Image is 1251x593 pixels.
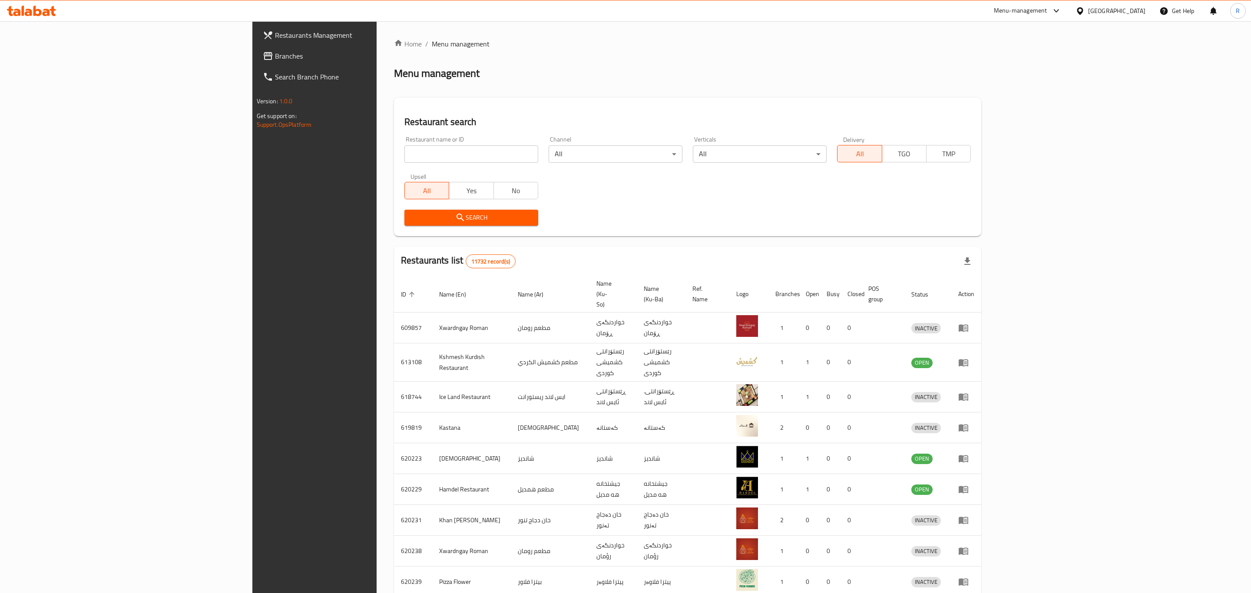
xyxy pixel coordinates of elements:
[692,283,719,304] span: Ref. Name
[432,505,511,536] td: Khan [PERSON_NAME]
[958,323,974,333] div: Menu
[404,115,971,128] h2: Restaurant search
[589,536,637,567] td: خواردنگەی رؤمان
[911,546,941,556] span: INACTIVE
[820,276,841,313] th: Busy
[637,412,685,443] td: کەستانە
[868,283,894,304] span: POS group
[432,536,511,567] td: Xwardngay Roman
[511,505,589,536] td: خان دجاج تنور
[911,323,941,333] span: INACTIVE
[736,415,758,437] img: Kastana
[432,443,511,474] td: [DEMOGRAPHIC_DATA]
[837,145,882,162] button: All
[820,412,841,443] td: 0
[432,313,511,343] td: Xwardngay Roman
[637,313,685,343] td: خواردنگەی ڕۆمان
[958,453,974,464] div: Menu
[958,484,974,494] div: Menu
[841,536,861,567] td: 0
[799,412,820,443] td: 0
[841,443,861,474] td: 0
[768,313,799,343] td: 1
[736,315,758,337] img: Xwardngay Roman
[958,546,974,556] div: Menu
[256,25,461,46] a: Restaurants Management
[257,119,312,130] a: Support.OpsPlatform
[911,423,941,433] span: INACTIVE
[841,505,861,536] td: 0
[449,182,493,199] button: Yes
[958,422,974,433] div: Menu
[275,30,454,40] span: Restaurants Management
[768,276,799,313] th: Branches
[589,343,637,382] td: رێستۆرانتی کشمیشى كوردى
[911,454,933,464] div: OPEN
[637,343,685,382] td: رێستۆرانتی کشمیشى كوردى
[911,358,933,368] div: OPEN
[841,412,861,443] td: 0
[957,251,978,272] div: Export file
[820,313,841,343] td: 0
[410,173,427,179] label: Upsell
[994,6,1047,16] div: Menu-management
[841,276,861,313] th: Closed
[637,536,685,567] td: خواردنگەی رؤمان
[930,148,967,160] span: TMP
[736,507,758,529] img: Khan Dejaj Tanoor
[799,474,820,505] td: 1
[596,278,626,310] span: Name (Ku-So)
[736,350,758,372] img: Kshmesh Kurdish Restaurant
[511,474,589,505] td: مطعم همديل
[511,382,589,412] td: ايس لاند ريستورانت
[768,474,799,505] td: 1
[911,577,941,587] div: INACTIVE
[841,382,861,412] td: 0
[958,515,974,525] div: Menu
[404,210,538,226] button: Search
[820,382,841,412] td: 0
[466,254,516,268] div: Total records count
[432,382,511,412] td: Ice Land Restaurant
[256,46,461,66] a: Branches
[511,313,589,343] td: مطعم رومان
[768,443,799,474] td: 1
[637,505,685,536] td: خان دەجاج تەنور
[886,148,923,160] span: TGO
[497,184,535,197] span: No
[637,474,685,505] td: جيشتخانه هه مديل
[589,474,637,505] td: جيشتخانه هه مديل
[843,136,865,142] label: Delivery
[549,145,682,163] div: All
[841,148,878,160] span: All
[256,66,461,87] a: Search Branch Phone
[1088,6,1145,16] div: [GEOGRAPHIC_DATA]
[736,538,758,560] img: Xwardngay Roman
[799,343,820,382] td: 1
[432,343,511,382] td: Kshmesh Kurdish Restaurant
[518,289,555,300] span: Name (Ar)
[911,546,941,557] div: INACTIVE
[799,382,820,412] td: 1
[820,443,841,474] td: 0
[493,182,538,199] button: No
[799,276,820,313] th: Open
[911,515,941,526] div: INACTIVE
[644,283,675,304] span: Name (Ku-Ba)
[736,569,758,591] img: Pizza Flower
[439,289,477,300] span: Name (En)
[401,254,516,268] h2: Restaurants list
[404,145,538,163] input: Search for restaurant name or ID..
[768,343,799,382] td: 1
[911,323,941,333] div: INACTIVE
[589,412,637,443] td: کەستانە
[394,39,981,49] nav: breadcrumb
[275,72,454,82] span: Search Branch Phone
[589,313,637,343] td: خواردنگەی ڕۆمان
[736,384,758,406] img: Ice Land Restaurant
[279,96,293,107] span: 1.0.0
[257,96,278,107] span: Version:
[432,474,511,505] td: Hamdel Restaurant
[404,182,449,199] button: All
[958,392,974,402] div: Menu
